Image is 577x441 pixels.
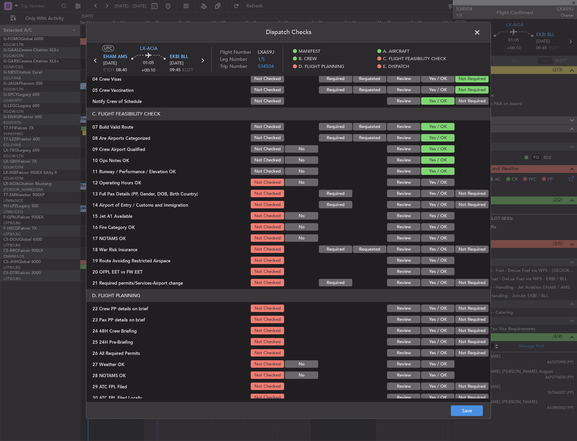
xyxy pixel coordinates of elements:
[421,98,455,105] button: Yes / OK
[421,327,455,335] button: Yes / OK
[455,98,489,105] button: Not Required
[421,190,455,198] button: Yes / OK
[421,246,455,253] button: Yes / OK
[421,168,455,175] button: Yes / OK
[421,201,455,209] button: Yes / OK
[455,86,489,94] button: Not Required
[455,246,489,253] button: Not Required
[455,279,489,287] button: Not Required
[421,146,455,153] button: Yes / OK
[455,383,489,390] button: Not Required
[455,338,489,346] button: Not Required
[455,190,489,198] button: Not Required
[421,316,455,323] button: Yes / OK
[455,349,489,357] button: Not Required
[421,361,455,368] button: Yes / OK
[421,224,455,231] button: Yes / OK
[455,327,489,335] button: Not Required
[455,305,489,312] button: Not Required
[421,349,455,357] button: Yes / OK
[455,201,489,209] button: Not Required
[421,235,455,242] button: Yes / OK
[421,123,455,131] button: Yes / OK
[451,406,483,416] button: Save
[421,305,455,312] button: Yes / OK
[455,75,489,83] button: Not Required
[421,86,455,94] button: Yes / OK
[421,257,455,264] button: Yes / OK
[421,394,455,401] button: Yes / OK
[421,383,455,390] button: Yes / OK
[421,212,455,220] button: Yes / OK
[421,179,455,186] button: Yes / OK
[421,279,455,287] button: Yes / OK
[455,316,489,323] button: Not Required
[421,75,455,83] button: Yes / OK
[421,268,455,276] button: Yes / OK
[421,372,455,379] button: Yes / OK
[421,338,455,346] button: Yes / OK
[421,134,455,142] button: Yes / OK
[86,22,491,43] header: Dispatch Checks
[421,157,455,164] button: Yes / OK
[455,394,489,401] button: Not Required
